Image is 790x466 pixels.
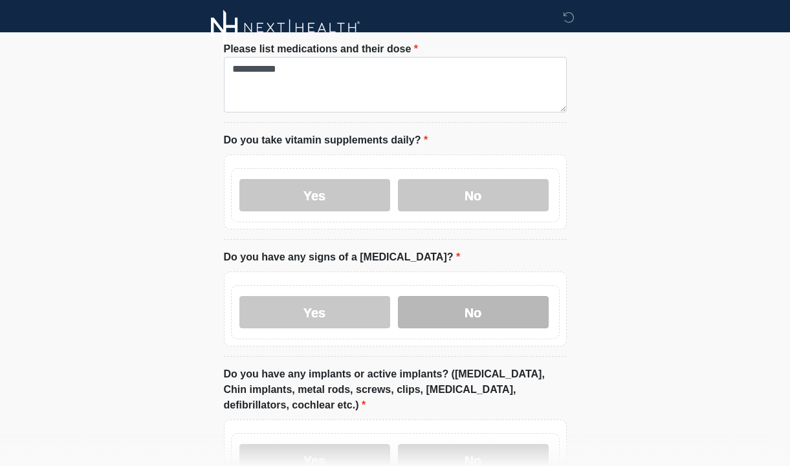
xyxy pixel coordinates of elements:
[239,296,390,328] label: Yes
[224,366,567,413] label: Do you have any implants or active implants? ([MEDICAL_DATA], Chin implants, metal rods, screws, ...
[239,179,390,211] label: Yes
[398,296,549,328] label: No
[224,132,428,148] label: Do you take vitamin supplements daily?
[398,179,549,211] label: No
[211,10,360,45] img: Next-Health Logo
[224,249,461,265] label: Do you have any signs of a [MEDICAL_DATA]?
